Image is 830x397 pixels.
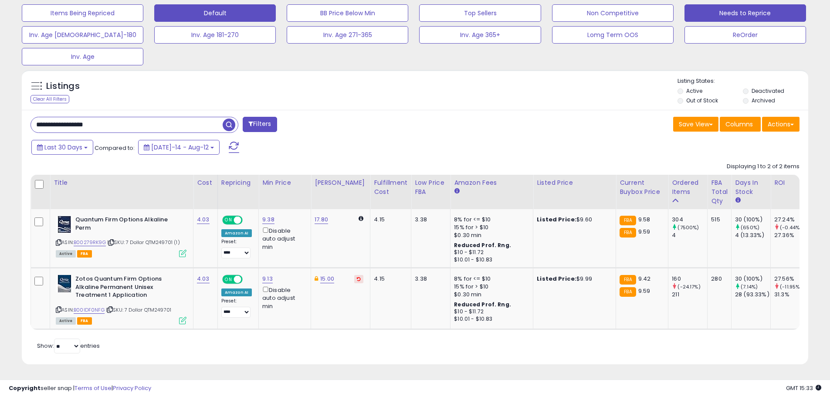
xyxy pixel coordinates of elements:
[75,216,181,234] b: Quantum Firm Options Alkaline Perm
[315,178,366,187] div: [PERSON_NAME]
[537,178,612,187] div: Listed Price
[725,120,753,129] span: Columns
[752,97,775,104] label: Archived
[752,87,784,95] label: Deactivated
[454,256,526,264] div: $10.01 - $10.83
[780,283,802,290] small: (-11.95%)
[95,144,135,152] span: Compared to:
[774,231,810,239] div: 27.36%
[735,197,740,204] small: Days In Stock.
[454,291,526,299] div: $0.30 min
[537,275,576,283] b: Listed Price:
[74,306,105,314] a: B00IDF0NFG
[197,178,214,187] div: Cost
[107,239,180,246] span: | SKU: 7 Dollar QTM249701 (1)
[287,26,408,44] button: Inv. Age 271-365
[780,224,802,231] small: (-0.44%)
[46,80,80,92] h5: Listings
[419,26,541,44] button: Inv. Age 365+
[552,4,674,22] button: Non Competitive
[56,317,76,325] span: All listings currently available for purchase on Amazon
[735,216,770,224] div: 30 (100%)
[221,298,252,318] div: Preset:
[77,317,92,325] span: FBA
[56,216,73,233] img: 518en3UOxzL._SL40_.jpg
[638,215,650,224] span: 9.58
[686,87,702,95] label: Active
[374,216,404,224] div: 4.15
[75,384,112,392] a: Terms of Use
[638,275,651,283] span: 9.42
[37,342,100,350] span: Show: entries
[711,275,725,283] div: 280
[315,215,328,224] a: 17.80
[735,231,770,239] div: 4 (13.33%)
[154,26,276,44] button: Inv. Age 181-270
[454,216,526,224] div: 8% for <= $10
[638,227,650,236] span: 9.59
[672,178,704,197] div: Ordered Items
[221,229,252,237] div: Amazon AI
[678,224,699,231] small: (7500%)
[684,4,806,22] button: Needs to Reprice
[223,217,234,224] span: ON
[54,178,190,187] div: Title
[454,283,526,291] div: 15% for > $10
[151,143,209,152] span: [DATE]-14 - Aug-12
[620,287,636,297] small: FBA
[686,97,718,104] label: Out of Stock
[454,187,459,195] small: Amazon Fees.
[221,178,255,187] div: Repricing
[22,26,143,44] button: Inv. Age [DEMOGRAPHIC_DATA]-180
[454,249,526,256] div: $10 - $11.72
[454,301,511,308] b: Reduced Prof. Rng.
[9,384,151,393] div: seller snap | |
[620,228,636,238] small: FBA
[221,288,252,296] div: Amazon AI
[22,4,143,22] button: Items Being Repriced
[320,275,334,283] a: 15.00
[537,216,609,224] div: $9.60
[419,4,541,22] button: Top Sellers
[672,275,707,283] div: 160
[735,178,767,197] div: Days In Stock
[672,291,707,299] div: 211
[741,224,759,231] small: (650%)
[197,275,210,283] a: 4.03
[415,216,444,224] div: 3.38
[537,215,576,224] b: Listed Price:
[620,178,664,197] div: Current Buybox Price
[138,140,220,155] button: [DATE]-14 - Aug-12
[262,275,273,283] a: 9.13
[262,226,304,251] div: Disable auto adjust min
[638,287,650,295] span: 9.59
[262,178,307,187] div: Min Price
[154,4,276,22] button: Default
[241,217,255,224] span: OFF
[223,276,234,283] span: ON
[454,275,526,283] div: 8% for <= $10
[56,275,73,292] img: 51LT-KURpAL._SL40_.jpg
[762,117,800,132] button: Actions
[262,215,274,224] a: 9.38
[678,77,808,85] p: Listing States:
[711,216,725,224] div: 515
[287,4,408,22] button: BB Price Below Min
[552,26,674,44] button: Lomg Term OOS
[774,275,810,283] div: 27.56%
[56,250,76,258] span: All listings currently available for purchase on Amazon
[22,48,143,65] button: Inv. Age
[454,308,526,316] div: $10 - $11.72
[454,316,526,323] div: $10.01 - $10.83
[454,178,529,187] div: Amazon Fees
[727,163,800,171] div: Displaying 1 to 2 of 2 items
[673,117,718,132] button: Save View
[30,95,69,103] div: Clear All Filters
[106,306,171,313] span: | SKU: 7 Dollar QTM249701
[620,216,636,225] small: FBA
[221,239,252,258] div: Preset:
[44,143,82,152] span: Last 30 Days
[77,250,92,258] span: FBA
[684,26,806,44] button: ReOrder
[56,275,186,323] div: ASIN:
